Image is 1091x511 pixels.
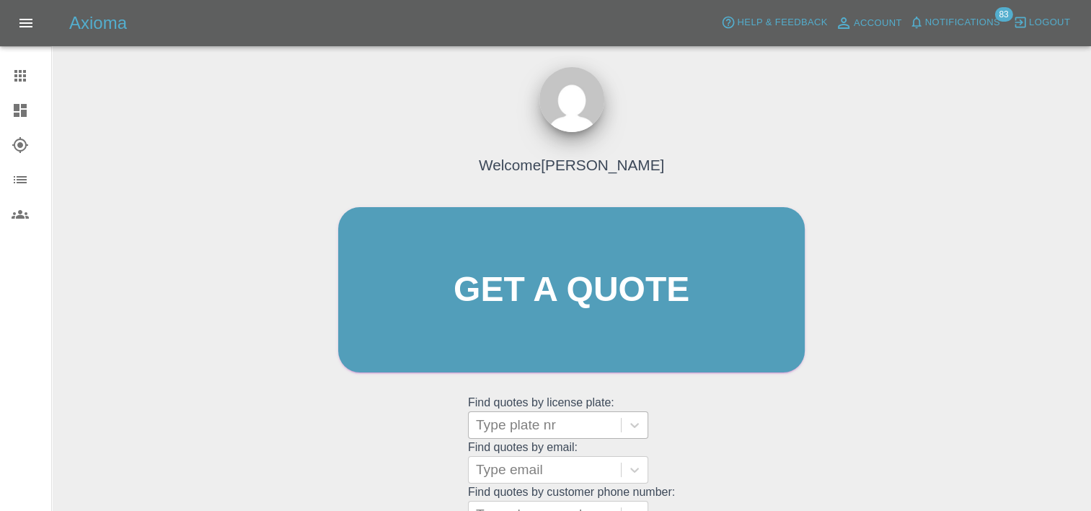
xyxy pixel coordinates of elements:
grid: Find quotes by license plate: [468,396,675,439]
a: Account [831,12,906,35]
button: Notifications [906,12,1004,34]
span: Account [854,15,902,32]
h5: Axioma [69,12,127,35]
a: Get a quote [338,207,805,372]
button: Logout [1010,12,1074,34]
button: Open drawer [9,6,43,40]
span: 83 [994,7,1012,22]
grid: Find quotes by email: [468,441,675,484]
img: ... [539,67,604,132]
button: Help & Feedback [717,12,831,34]
span: Help & Feedback [737,14,827,31]
h4: Welcome [PERSON_NAME] [479,154,664,176]
span: Notifications [925,14,1000,31]
span: Logout [1029,14,1070,31]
